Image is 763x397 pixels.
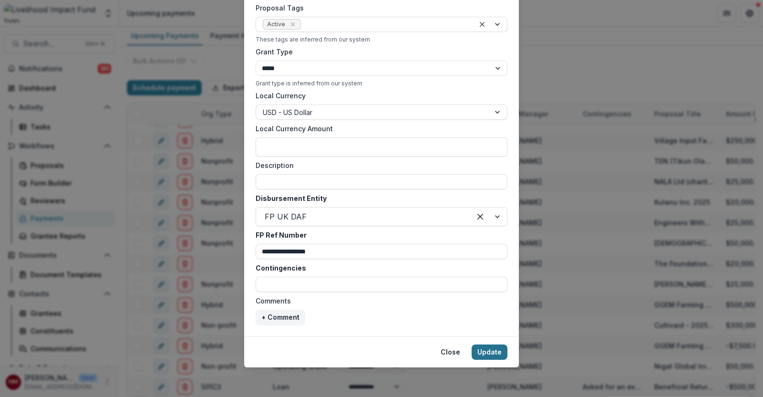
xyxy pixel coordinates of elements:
button: + Comment [256,310,305,325]
button: Update [472,345,507,360]
span: Active [267,21,285,28]
button: Close [435,345,466,360]
label: Disbursement Entity [256,193,502,203]
label: FP Ref Number [256,230,502,240]
label: Grant Type [256,47,502,57]
div: Clear selected options [473,209,488,224]
label: Description [256,160,502,170]
label: Contingencies [256,263,502,273]
label: Comments [256,296,502,306]
label: Local Currency Amount [256,124,502,134]
label: Local Currency [256,91,306,101]
div: Remove Active [288,20,298,29]
div: Grant type is inferred from our system [256,80,507,87]
div: These tags are inferred from our system [256,36,507,43]
div: Clear selected options [476,19,488,30]
label: Proposal Tags [256,3,502,13]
